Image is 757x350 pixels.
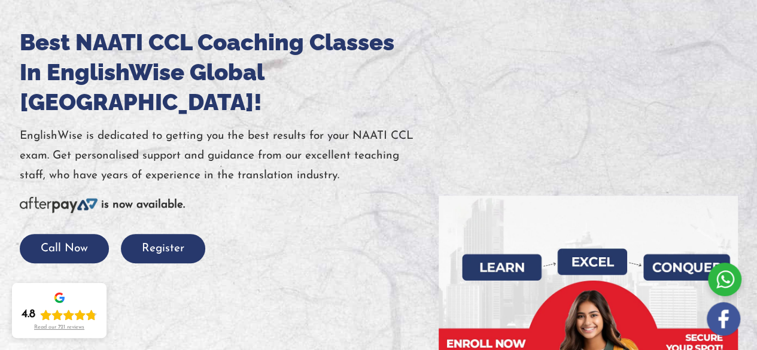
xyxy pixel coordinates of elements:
div: 4.8 [22,308,35,322]
img: white-facebook.png [707,302,740,336]
p: EnglishWise is dedicated to getting you the best results for your NAATI CCL exam. Get personalise... [20,126,439,186]
button: Register [121,234,205,263]
img: Afterpay-Logo [20,197,98,213]
b: is now available. [101,199,185,211]
button: Call Now [20,234,109,263]
a: Call Now [20,243,109,254]
a: Register [121,243,205,254]
div: Read our 721 reviews [34,324,84,331]
h1: Best NAATI CCL Coaching Classes In EnglishWise Global [GEOGRAPHIC_DATA]! [20,28,439,117]
div: Rating: 4.8 out of 5 [22,308,97,322]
